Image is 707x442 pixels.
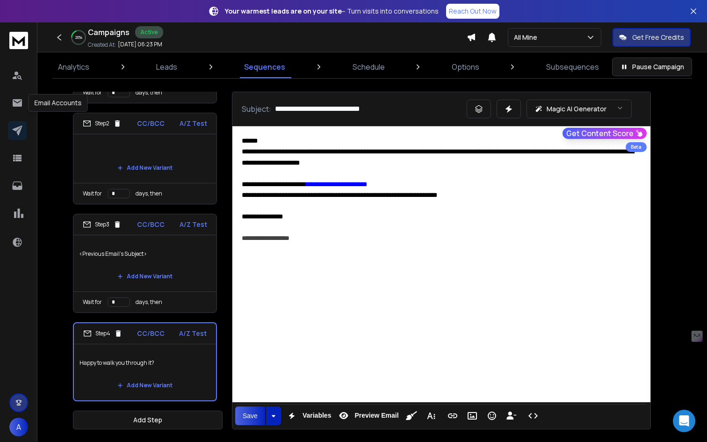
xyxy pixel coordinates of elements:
p: days, then [136,89,162,96]
button: Emoticons [483,406,501,425]
button: Insert Image (⌘P) [463,406,481,425]
button: Save [235,406,265,425]
p: Created At: [88,41,116,49]
p: days, then [136,298,162,306]
a: Analytics [52,56,95,78]
strong: Your warmest leads are on your site [225,7,342,15]
button: A [9,418,28,436]
p: CC/BCC [137,329,165,338]
div: Active [135,26,163,38]
p: Magic AI Generator [547,104,606,114]
button: More Text [422,406,440,425]
p: Happy to walk you through it? [79,350,210,376]
p: A/Z Test [180,220,207,229]
a: Sequences [238,56,291,78]
h1: Campaigns [88,27,130,38]
p: <Previous Email's Subject> [79,241,211,267]
a: Reach Out Now [446,4,499,19]
button: Pause Campaign [612,58,692,76]
a: Schedule [347,56,390,78]
button: Add Step [73,411,223,429]
button: Preview Email [335,406,400,425]
div: Open Intercom Messenger [673,410,695,432]
span: Preview Email [353,412,400,420]
a: Leads [151,56,183,78]
div: Step 4 [83,329,123,338]
p: Subject: [242,103,271,115]
div: Email Accounts [29,94,88,112]
p: Wait for [83,298,102,306]
button: Add New Variant [110,159,180,177]
p: – Turn visits into conversations [225,7,439,16]
button: Insert Link (⌘K) [444,406,462,425]
button: Add New Variant [110,267,180,286]
p: Analytics [58,61,89,72]
li: Step2CC/BCCA/Z Test Add New VariantWait fordays, then [73,113,217,204]
p: CC/BCC [137,220,165,229]
p: Wait for [83,190,102,197]
p: Leads [156,61,177,72]
div: Step 3 [83,220,122,229]
div: Step 2 [83,119,122,128]
button: Clean HTML [403,406,420,425]
button: Variables [283,406,333,425]
p: Options [452,61,479,72]
p: Reach Out Now [449,7,497,16]
button: Get Content Score [563,128,647,139]
p: All Mine [514,33,541,42]
a: Subsequences [541,56,605,78]
p: Subsequences [546,61,599,72]
p: Wait for [83,89,102,96]
p: A/Z Test [180,119,207,128]
li: Step3CC/BCCA/Z Test<Previous Email's Subject>Add New VariantWait fordays, then [73,214,217,313]
p: [DATE] 06:23 PM [118,41,162,48]
p: CC/BCC [137,119,165,128]
img: logo [9,32,28,49]
button: Magic AI Generator [527,100,632,118]
span: Variables [301,412,333,420]
div: Beta [626,142,647,152]
p: Sequences [244,61,285,72]
a: Options [446,56,485,78]
button: Get Free Credits [613,28,691,47]
p: Get Free Credits [632,33,684,42]
button: Code View [524,406,542,425]
p: days, then [136,190,162,197]
li: Step4CC/BCCA/Z TestHappy to walk you through it?Add New Variant [73,322,217,401]
button: Add New Variant [110,376,180,395]
p: A/Z Test [179,329,207,338]
button: Insert Unsubscribe Link [503,406,520,425]
p: 20 % [75,35,82,40]
p: Schedule [353,61,385,72]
